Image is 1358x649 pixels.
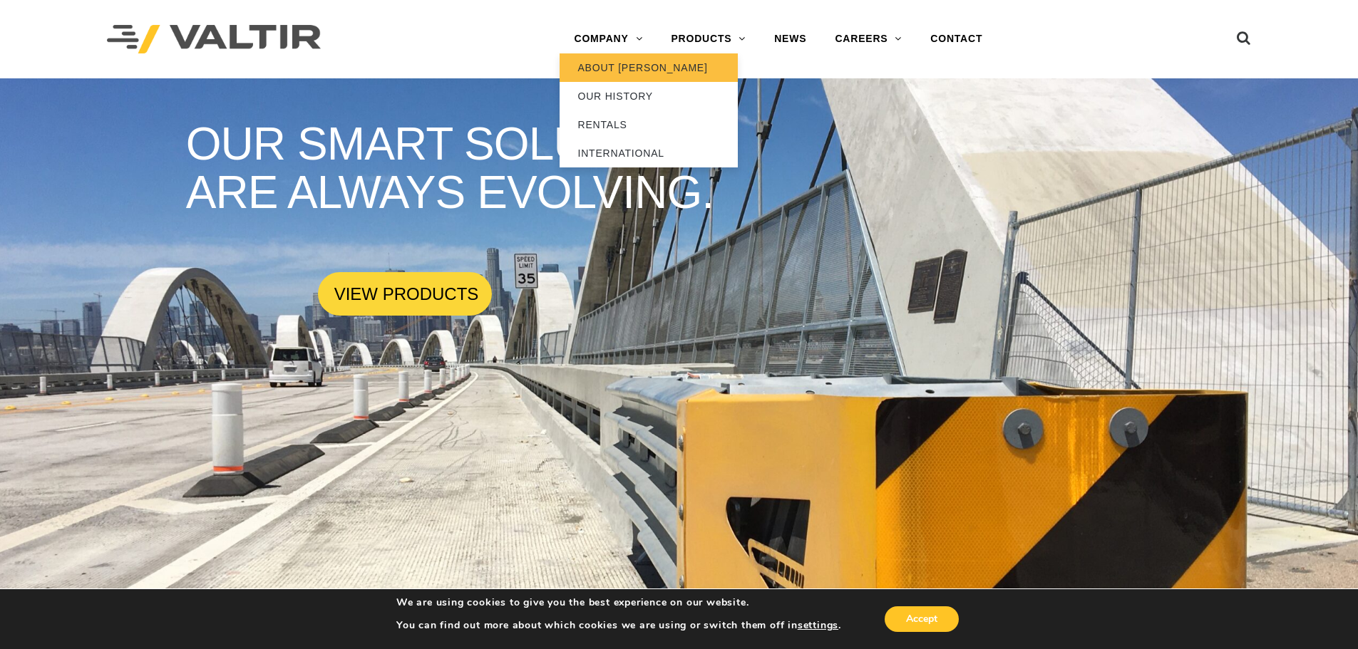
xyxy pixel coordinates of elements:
a: NEWS [760,25,821,53]
button: Accept [885,606,959,632]
a: RENTALS [560,110,738,139]
p: We are using cookies to give you the best experience on our website. [396,596,841,609]
button: settings [798,619,838,632]
a: CAREERS [821,25,916,53]
a: PRODUCTS [657,25,760,53]
img: Valtir [107,25,321,54]
a: CONTACT [916,25,997,53]
p: You can find out more about which cookies we are using or switch them off in . [396,619,841,632]
a: ABOUT [PERSON_NAME] [560,53,738,82]
a: COMPANY [560,25,657,53]
a: INTERNATIONAL [560,139,738,167]
a: VIEW PRODUCTS [318,272,492,316]
rs-layer: OUR SMART SOLUTIONS ARE ALWAYS EVOLVING. [186,120,773,218]
a: OUR HISTORY [560,82,738,110]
